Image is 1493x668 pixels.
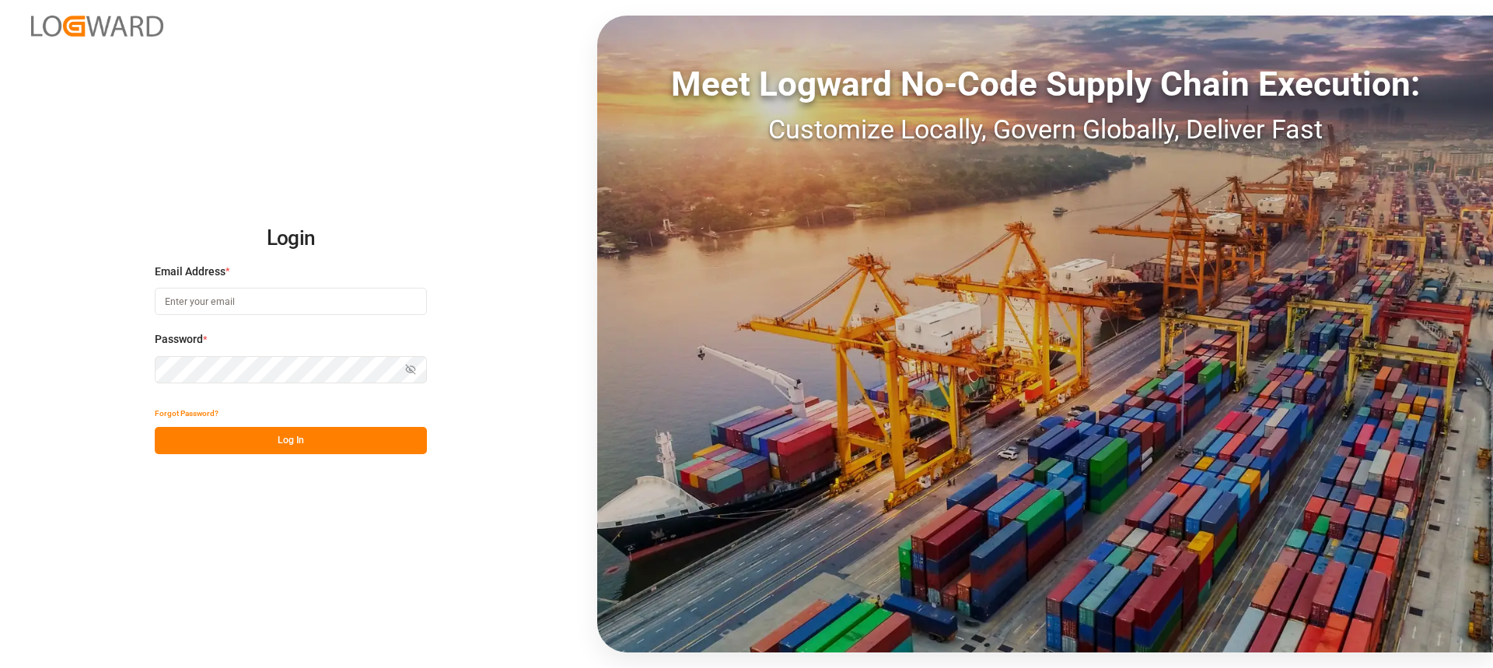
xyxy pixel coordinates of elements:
img: Logward_new_orange.png [31,16,163,37]
button: Forgot Password? [155,400,219,427]
span: Password [155,331,203,348]
button: Log In [155,427,427,454]
input: Enter your email [155,288,427,315]
div: Meet Logward No-Code Supply Chain Execution: [597,58,1493,110]
div: Customize Locally, Govern Globally, Deliver Fast [597,110,1493,149]
span: Email Address [155,264,226,280]
h2: Login [155,214,427,264]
